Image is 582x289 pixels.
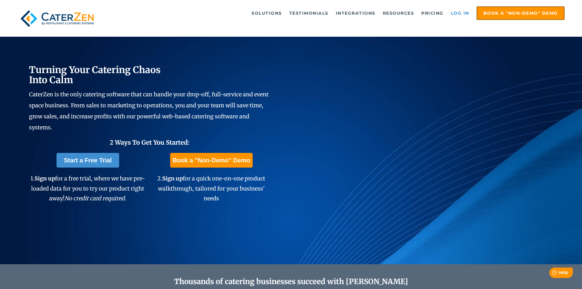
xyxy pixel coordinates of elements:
span: CaterZen is the only catering software that can handle your drop-off, full-service and event spac... [29,91,269,131]
span: 2. for a quick one-on-one product walkthrough, tailored for your business' needs [157,175,265,202]
span: Sign up [162,175,183,182]
a: Integrations [333,7,379,19]
span: 2 Ways To Get You Started: [110,139,189,146]
a: Log in [448,7,472,19]
a: Testimonials [286,7,331,19]
a: Book a "Non-Demo" Demo [477,6,565,20]
a: Pricing [418,7,447,19]
iframe: Help widget launcher [528,265,575,282]
span: Turning Your Catering Chaos Into Calm [29,64,161,86]
img: caterzen [17,6,97,31]
em: No credit card required. [64,195,126,202]
span: 1. for a free trial, where we have pre-loaded data for you to try our product right away! [31,175,145,202]
a: Book a "Non-Demo" Demo [170,153,252,168]
div: Navigation Menu [111,6,565,20]
a: Resources [380,7,417,19]
h2: Thousands of catering businesses succeed with [PERSON_NAME] [58,277,524,286]
span: Sign up [35,175,55,182]
a: Solutions [248,7,285,19]
a: Start a Free Trial [57,153,119,168]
